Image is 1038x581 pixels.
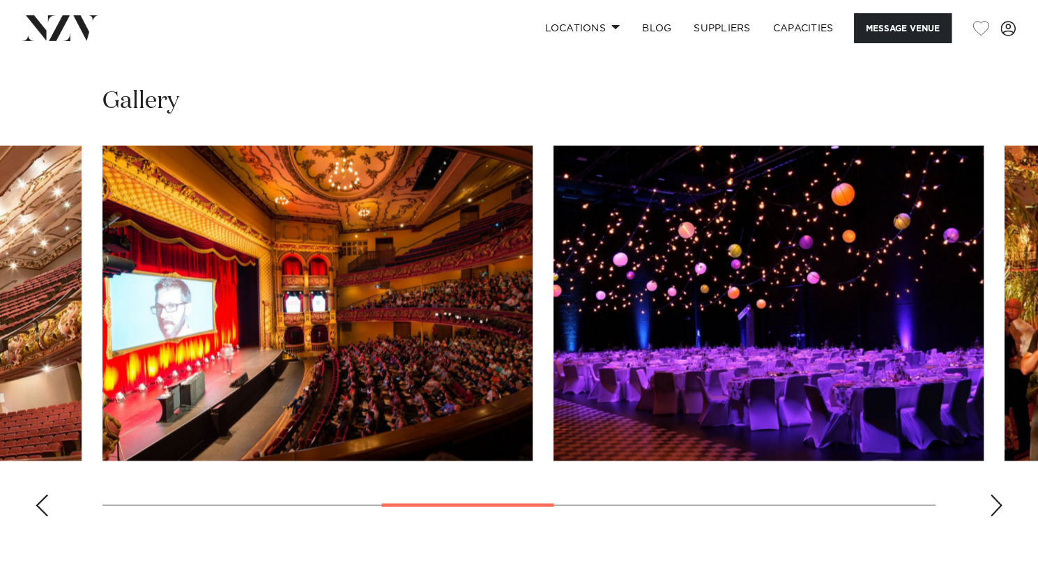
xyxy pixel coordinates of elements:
[682,13,761,43] a: SUPPLIERS
[533,13,631,43] a: Locations
[854,13,952,43] button: Message Venue
[102,145,533,460] swiper-slide: 4 / 9
[22,15,98,40] img: nzv-logo.png
[102,86,179,117] h2: Gallery
[762,13,845,43] a: Capacities
[631,13,682,43] a: BLOG
[554,145,984,460] swiper-slide: 5 / 9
